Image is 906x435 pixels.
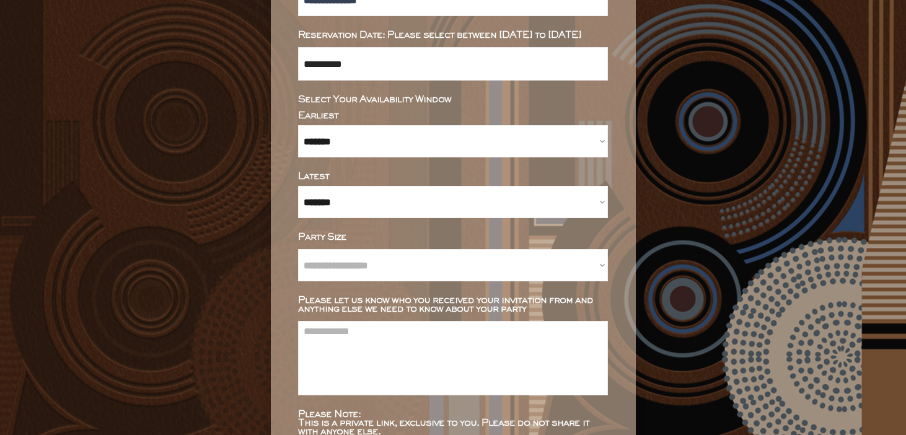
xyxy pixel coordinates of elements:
div: Earliest [298,112,608,120]
div: Select Your Availability Window [298,95,608,104]
div: Please let us know who you received your invitation from and anything else we need to know about ... [298,296,608,314]
div: Reservation Date: Please select between [DATE] to [DATE] [298,31,608,40]
div: Latest [298,172,608,181]
div: Party Size [298,233,608,242]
